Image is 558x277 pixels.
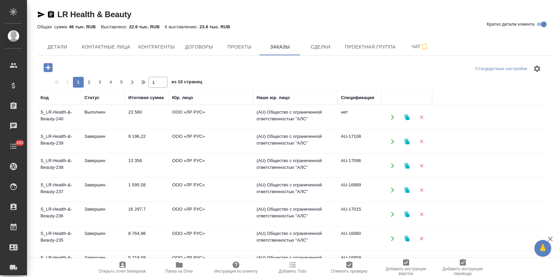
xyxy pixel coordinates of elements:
[37,178,81,202] td: S_LR-Health-&-Beauty-237
[400,256,414,270] button: Клонировать
[415,256,428,270] button: Удалить
[257,94,290,101] div: Наше юр. лицо
[474,64,529,74] div: split button
[321,258,378,277] button: Отметить проверку
[57,10,131,19] a: LR Health & Beauty
[382,267,430,276] span: Добавить инструкции верстки
[169,130,253,153] td: ООО «ЛР РУС»
[125,105,169,129] td: 23 580
[415,232,428,245] button: Удалить
[253,154,338,178] td: (AU) Общество с ограниченной ответственностью "АЛС"
[41,43,74,51] span: Детали
[169,105,253,129] td: ООО «ЛР РУС»
[338,105,381,129] td: нет
[169,227,253,250] td: ООО «ЛР РУС»
[253,203,338,226] td: (AU) Общество с ограниченной ответственностью "АЛС"
[169,251,253,275] td: ООО «ЛР РУС»
[378,258,434,277] button: Добавить инструкции верстки
[39,61,57,74] button: Добавить проект
[529,61,545,77] span: Настроить таблицу
[169,154,253,178] td: ООО «ЛР РУС»
[37,154,81,178] td: S_LR-Health-&-Beauty-238
[125,203,169,226] td: 16 297,7
[81,251,125,275] td: Завершен
[82,43,130,51] span: Контактные лица
[81,130,125,153] td: Завершен
[81,178,125,202] td: Завершен
[37,130,81,153] td: S_LR-Health-&-Beauty-239
[386,256,399,270] button: Открыть
[400,207,414,221] button: Клонировать
[37,105,81,129] td: S_LR-Health-&-Beauty-240
[37,227,81,250] td: S_LR-Health-&-Beauty-235
[534,240,551,257] button: 🙏
[169,203,253,226] td: ООО «ЛР РУС»
[400,183,414,197] button: Клонировать
[169,178,253,202] td: ООО «ЛР РУС»
[400,232,414,245] button: Клонировать
[129,24,165,29] p: 22.6 тыс. RUB
[37,203,81,226] td: S_LR-Health-&-Beauty-236
[253,227,338,250] td: (AU) Общество с ограниченной ответственностью "АЛС"
[81,203,125,226] td: Завершен
[208,258,264,277] button: Инструкции по клиенту
[138,43,175,51] span: Контрагенты
[487,21,534,28] span: Кратко детали клиента
[264,43,296,51] span: Заказы
[37,24,69,29] p: Общая сумма
[84,77,95,88] button: 2
[41,94,49,101] div: Код
[415,207,428,221] button: Удалить
[105,79,116,86] span: 4
[345,43,396,51] span: Проектная группа
[2,138,25,155] a: 285
[304,43,337,51] span: Сделки
[116,77,127,88] button: 5
[223,43,256,51] span: Проекты
[37,251,81,275] td: S_LR-Health-&-Beauty-234
[37,10,45,19] button: Скопировать ссылку для ЯМессенджера
[165,269,193,274] span: Папка на Drive
[151,258,208,277] button: Папка на Drive
[341,94,374,101] div: Спецификация
[253,130,338,153] td: (AU) Общество с ограниченной ответственностью "АЛС"
[415,183,428,197] button: Удалить
[47,10,55,19] button: Скопировать ссылку
[338,227,381,250] td: AU-16960
[101,24,129,29] p: Выставлено:
[264,258,321,277] button: Добавить Todo
[214,269,258,274] span: Инструкции по клиенту
[386,207,399,221] button: Открыть
[404,42,436,51] span: Чат
[338,178,381,202] td: AU-16989
[338,130,381,153] td: AU-17108
[94,258,151,277] button: Открыть отчет Newspeak
[400,110,414,124] button: Клонировать
[386,110,399,124] button: Открыть
[338,154,381,178] td: AU-17096
[415,110,428,124] button: Удалить
[415,134,428,148] button: Удалить
[253,105,338,129] td: (AU) Общество с ограниченной ответственностью "АЛС"
[95,79,105,86] span: 3
[171,78,202,88] span: из 10 страниц
[105,77,116,88] button: 4
[125,251,169,275] td: 5 719,59
[537,241,549,255] span: 🙏
[84,79,95,86] span: 2
[338,251,381,275] td: AU-16959
[386,159,399,173] button: Открыть
[99,269,146,274] span: Открыть отчет Newspeak
[116,79,127,86] span: 5
[386,183,399,197] button: Открыть
[331,269,367,274] span: Отметить проверку
[421,43,429,51] svg: Подписаться
[400,134,414,148] button: Клонировать
[125,178,169,202] td: 1 595,58
[400,159,414,173] button: Клонировать
[81,105,125,129] td: Выполнен
[200,24,235,29] p: 23.6 тыс. RUB
[81,227,125,250] td: Завершен
[415,159,428,173] button: Удалить
[125,154,169,178] td: 13 356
